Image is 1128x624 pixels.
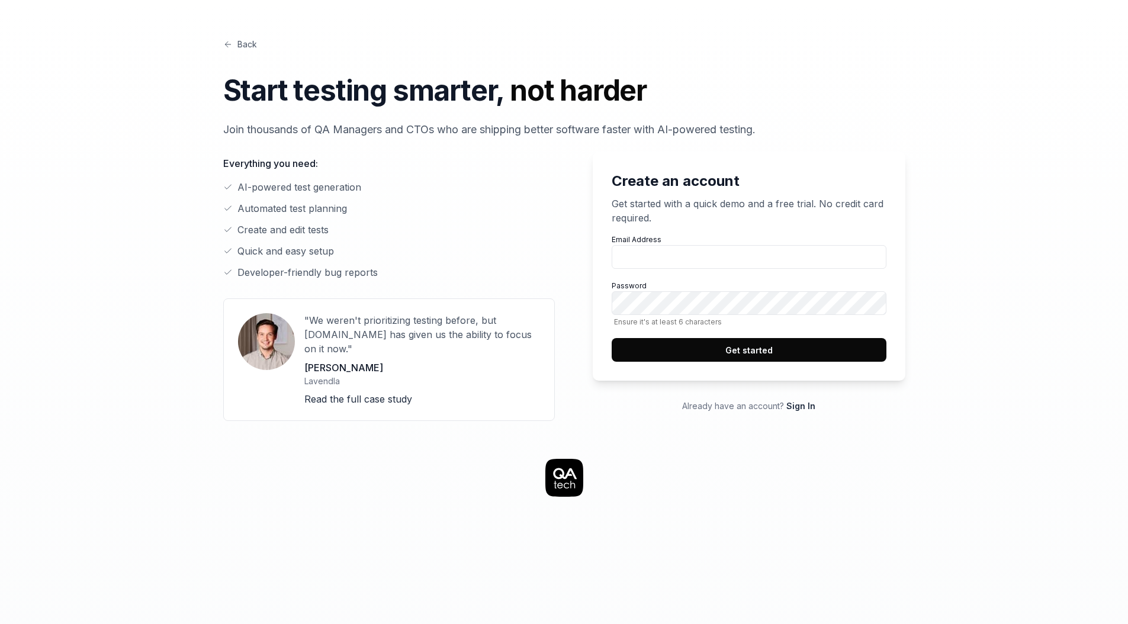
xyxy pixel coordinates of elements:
[223,121,905,137] p: Join thousands of QA Managers and CTOs who are shipping better software faster with AI-powered te...
[593,400,905,412] p: Already have an account?
[612,234,886,269] label: Email Address
[612,338,886,362] button: Get started
[510,73,647,108] span: not harder
[304,361,540,375] p: [PERSON_NAME]
[223,69,905,112] h1: Start testing smarter,
[223,244,555,258] li: Quick and easy setup
[304,313,540,356] p: "We weren't prioritizing testing before, but [DOMAIN_NAME] has given us the ability to focus on i...
[612,197,886,225] p: Get started with a quick demo and a free trial. No credit card required.
[304,393,412,405] a: Read the full case study
[238,313,295,370] img: User avatar
[786,401,815,411] a: Sign In
[223,156,555,171] p: Everything you need:
[223,201,555,215] li: Automated test planning
[223,180,555,194] li: AI-powered test generation
[223,265,555,279] li: Developer-friendly bug reports
[612,281,886,326] label: Password
[612,291,886,315] input: PasswordEnsure it's at least 6 characters
[304,375,540,387] p: Lavendla
[612,317,886,326] span: Ensure it's at least 6 characters
[612,245,886,269] input: Email Address
[223,223,555,237] li: Create and edit tests
[223,38,257,50] a: Back
[612,171,886,192] h2: Create an account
